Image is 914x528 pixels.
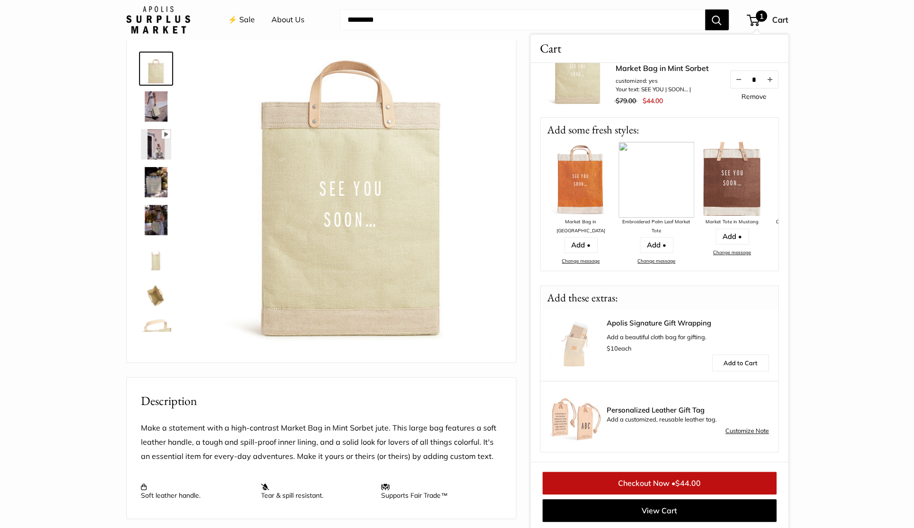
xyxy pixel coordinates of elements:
a: Market Bag in Mint Sorbet [139,52,173,86]
button: Decrease quantity by 1 [730,71,746,88]
input: Quantity [746,75,761,83]
span: $44.00 [642,97,662,105]
img: customizer-prod [202,53,502,353]
button: Search [705,9,729,30]
span: Cart [772,15,788,25]
div: Market Tote in Mustang [694,218,770,227]
p: Supports Fair Trade™ [381,483,492,500]
span: 1 [756,10,767,22]
div: Add a customized, reusable leather tag. [607,406,769,425]
img: Market Bag in Mint Sorbet [141,281,171,311]
button: Increase quantity by 1 [761,71,777,88]
a: Add to Cart [712,354,768,371]
a: Remove [741,93,766,100]
img: Market Bag in Mint Sorbet [141,129,171,159]
a: Change message [562,258,600,264]
a: Apolis Signature Gift Wrapping [607,319,769,327]
div: Add a beautiful cloth bag for gifting. [607,319,769,354]
p: Soft leather handle. [141,483,252,500]
a: Market Bag in Mint Sorbet [139,127,173,161]
img: Luggage Tag [550,390,602,442]
a: Market Bag in Mint Sorbet [139,89,173,123]
a: Market Bag in Mint Sorbet [139,279,173,313]
li: Your text: SEE YOU | SOON… | [616,85,709,94]
a: View Cart [542,499,776,522]
span: each [607,344,632,352]
a: Add • [715,229,749,245]
div: Embroidered Palm Leaf Market Tote [618,218,694,235]
h2: Description [141,392,502,410]
a: Change message [637,258,675,264]
li: customized: yes [616,77,709,85]
img: Apolis Signature Gift Wrapping [550,319,602,371]
img: Market Bag in Mint Sorbet [141,167,171,197]
p: Tear & spill resistant. [261,483,372,500]
img: Market Bag in Mint Sorbet [141,205,171,235]
img: Market Bag in Mint Sorbet [141,243,171,273]
div: Market Bag in [GEOGRAPHIC_DATA] [543,218,618,235]
a: About Us [271,13,305,27]
span: $79.00 [616,97,636,105]
a: Market Bag in Mint Sorbet [139,165,173,199]
a: Market Bag in Mint Sorbet [139,317,173,351]
a: Add • [639,237,673,253]
a: 1 Cart [748,12,788,27]
a: Market Bag in Mint Sorbet [616,62,709,74]
a: Market Bag in Mint Sorbet [139,203,173,237]
p: Add these extras: [540,286,625,310]
a: Market Bag in Mint Sorbet [139,241,173,275]
span: Cart [540,39,561,58]
img: Market Bag in Mint Sorbet [141,91,171,122]
a: ⚡️ Sale [228,13,255,27]
img: Market Bag in Mint Sorbet [141,318,171,349]
span: Personalized Leather Gift Tag [607,406,769,414]
a: Checkout Now •$44.00 [542,472,776,494]
p: Make a statement with a high-contrast Market Bag in Mint Sorbet jute. This large bag features a s... [141,421,502,464]
p: Add some fresh styles: [540,118,778,142]
span: $44.00 [675,478,701,488]
img: Market Bag in Mint Sorbet [141,53,171,84]
span: $10 [607,344,618,352]
a: Add • [564,237,597,253]
input: Search... [340,9,705,30]
a: Customize Note [725,425,769,437]
a: Change message [713,249,751,255]
img: Apolis: Surplus Market [126,6,190,34]
div: Crossbody Bottle Bag in Red Gingham [770,218,845,235]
